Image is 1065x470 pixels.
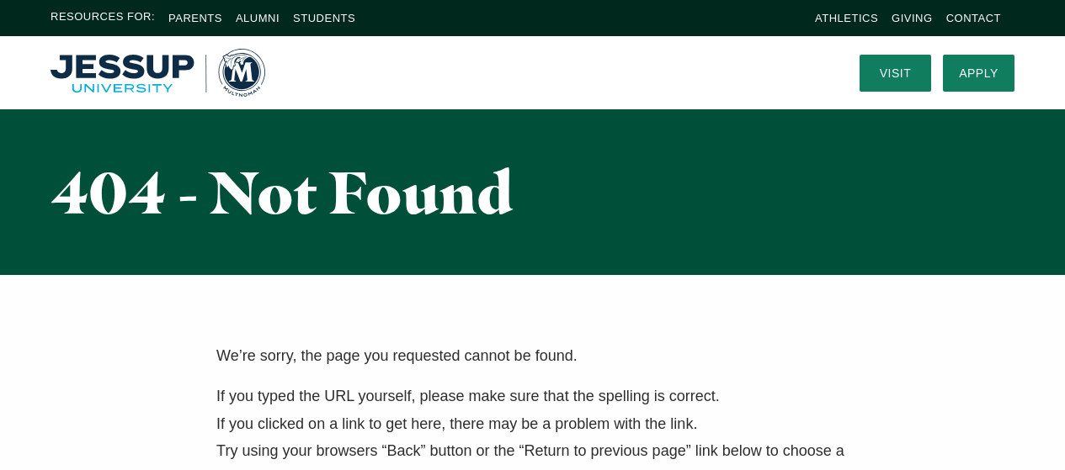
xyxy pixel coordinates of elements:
[216,342,849,369] p: We’re sorry, the page you requested cannot be found.
[815,12,878,24] a: Athletics
[943,55,1014,92] a: Apply
[946,12,1001,24] a: Contact
[51,160,683,224] h1: 404 - Not Found
[51,8,155,28] span: Resources For:
[168,12,222,24] a: Parents
[293,12,355,24] a: Students
[51,49,265,97] img: Multnomah University Logo
[236,12,280,24] a: Alumni
[860,55,931,92] a: Visit
[51,49,265,97] a: Home
[892,12,933,24] a: Giving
